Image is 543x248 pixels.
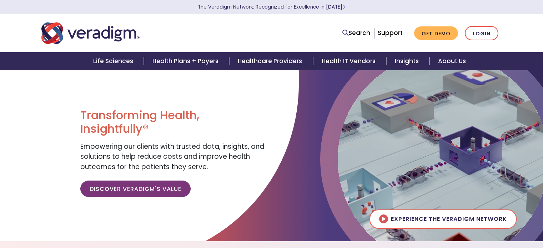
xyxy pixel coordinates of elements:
a: About Us [429,52,474,70]
span: Empowering our clients with trusted data, insights, and solutions to help reduce costs and improv... [80,142,264,172]
span: Learn More [342,4,346,10]
a: Health IT Vendors [313,52,386,70]
a: Search [342,28,370,38]
img: Veradigm logo [41,21,140,45]
a: Discover Veradigm's Value [80,181,191,197]
a: Get Demo [414,26,458,40]
a: Healthcare Providers [229,52,313,70]
a: Support [378,29,403,37]
h1: Transforming Health, Insightfully® [80,108,266,136]
a: Insights [386,52,429,70]
a: Life Sciences [85,52,144,70]
a: Health Plans + Payers [144,52,229,70]
a: The Veradigm Network: Recognized for Excellence in [DATE]Learn More [198,4,346,10]
a: Login [465,26,498,41]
